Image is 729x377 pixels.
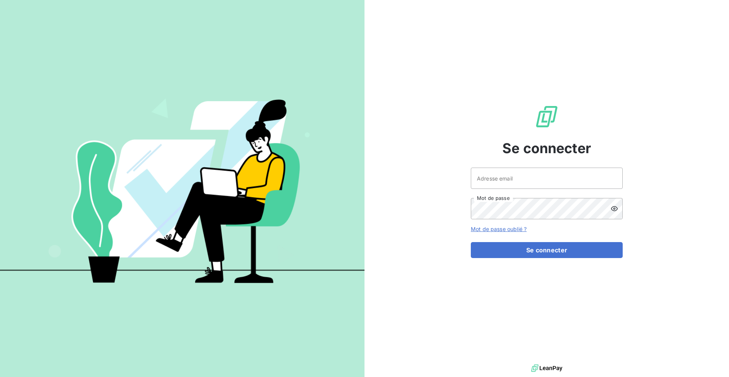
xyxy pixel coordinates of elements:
button: Se connecter [471,242,623,258]
a: Mot de passe oublié ? [471,226,527,232]
img: Logo LeanPay [535,105,559,129]
img: logo [531,363,562,374]
span: Se connecter [502,138,591,158]
input: placeholder [471,168,623,189]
